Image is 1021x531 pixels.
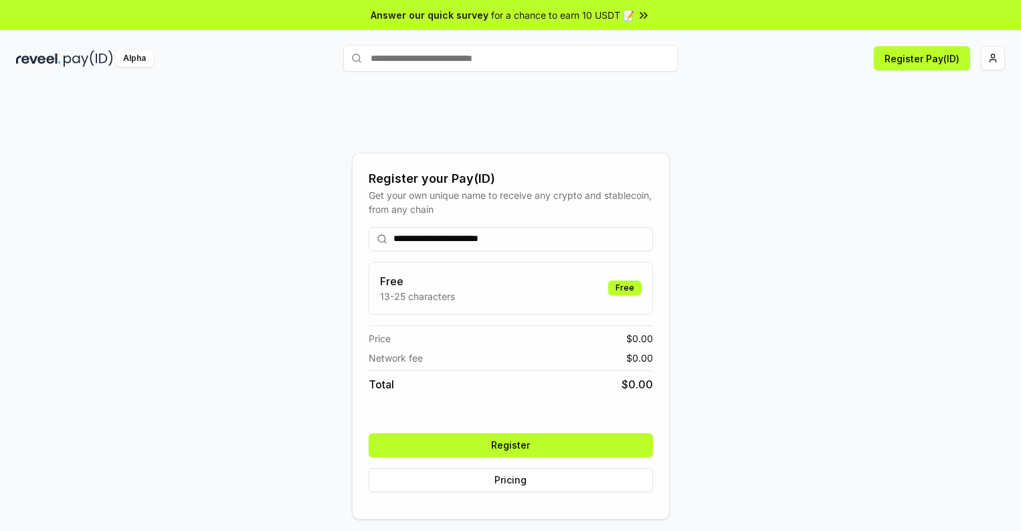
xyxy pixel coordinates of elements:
[626,351,653,365] span: $ 0.00
[608,281,642,295] div: Free
[380,273,455,289] h3: Free
[491,8,634,22] span: for a chance to earn 10 USDT 📝
[16,50,61,67] img: reveel_dark
[380,289,455,303] p: 13-25 characters
[369,188,653,216] div: Get your own unique name to receive any crypto and stablecoin, from any chain
[371,8,488,22] span: Answer our quick survey
[369,331,391,346] span: Price
[369,169,653,188] div: Register your Pay(ID)
[874,46,970,70] button: Register Pay(ID)
[622,376,653,392] span: $ 0.00
[116,50,153,67] div: Alpha
[369,433,653,457] button: Register
[369,351,423,365] span: Network fee
[64,50,113,67] img: pay_id
[369,468,653,492] button: Pricing
[369,376,394,392] span: Total
[626,331,653,346] span: $ 0.00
